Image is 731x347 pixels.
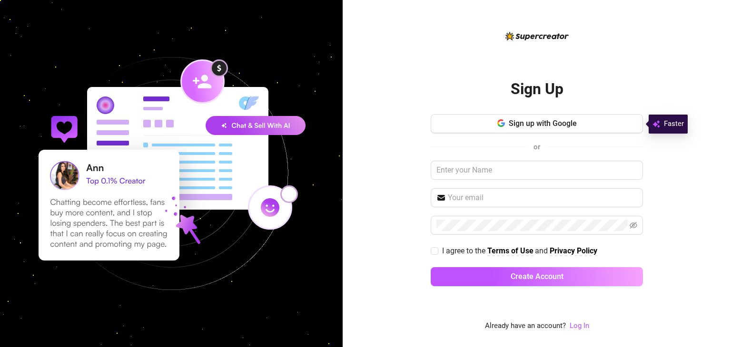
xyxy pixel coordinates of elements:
span: or [533,143,540,151]
span: Sign up with Google [509,119,577,128]
button: Create Account [431,267,643,286]
span: I agree to the [442,246,487,255]
strong: Terms of Use [487,246,533,255]
a: Log In [570,321,589,330]
span: eye-invisible [630,222,637,229]
img: logo-BBDzfeDw.svg [505,32,569,40]
span: Faster [664,118,684,130]
a: Log In [570,320,589,332]
img: svg%3e [652,118,660,130]
button: Sign up with Google [431,114,643,133]
a: Privacy Policy [550,246,597,256]
h2: Sign Up [511,79,563,99]
span: Already have an account? [485,320,566,332]
input: Enter your Name [431,161,643,180]
span: and [535,246,550,255]
a: Terms of Use [487,246,533,256]
span: Create Account [511,272,563,281]
input: Your email [448,192,637,203]
img: signup-background-D0MIrEPF.svg [7,9,336,338]
strong: Privacy Policy [550,246,597,255]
